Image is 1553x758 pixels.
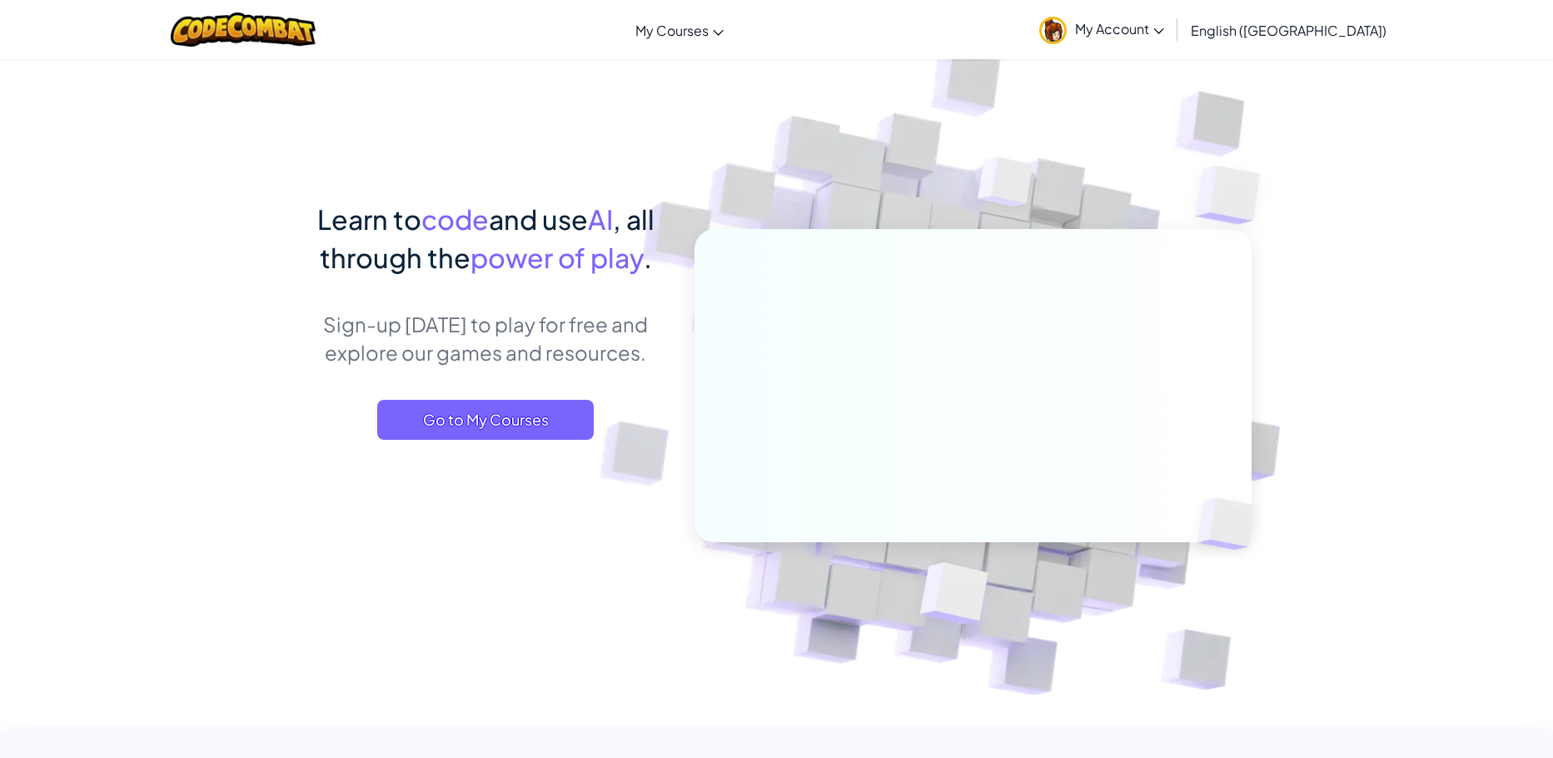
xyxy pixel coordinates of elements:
[302,310,669,367] p: Sign-up [DATE] to play for free and explore our games and resources.
[1169,463,1294,585] img: Overlap cubes
[879,527,1028,666] img: Overlap cubes
[1031,3,1172,56] a: My Account
[1162,125,1307,266] img: Overlap cubes
[1039,17,1067,44] img: avatar
[171,12,316,47] img: CodeCombat logo
[635,22,709,39] span: My Courses
[644,241,652,274] span: .
[1182,7,1395,52] a: English ([GEOGRAPHIC_DATA])
[317,202,421,236] span: Learn to
[1075,20,1164,37] span: My Account
[627,7,732,52] a: My Courses
[588,202,613,236] span: AI
[946,124,1066,248] img: Overlap cubes
[489,202,588,236] span: and use
[421,202,489,236] span: code
[1191,22,1386,39] span: English ([GEOGRAPHIC_DATA])
[470,241,644,274] span: power of play
[377,400,594,440] a: Go to My Courses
